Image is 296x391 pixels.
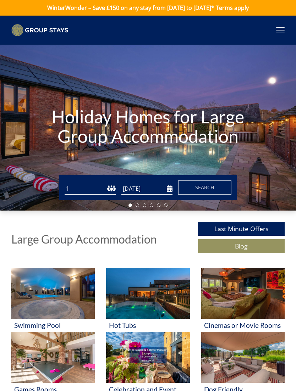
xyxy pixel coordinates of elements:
h1: Large Group Accommodation [11,233,157,245]
a: 'Swimming Pool' - Large Group Accommodation Holiday Ideas Swimming Pool [11,268,95,332]
h3: Cinemas or Movie Rooms [204,322,282,329]
img: 'Cinemas or Movie Rooms' - Large Group Accommodation Holiday Ideas [201,268,285,319]
h3: Hot Tubs [109,322,187,329]
img: Group Stays [11,24,68,36]
img: 'Dog Friendly' - Large Group Accommodation Holiday Ideas [201,332,285,382]
a: 'Hot Tubs' - Large Group Accommodation Holiday Ideas Hot Tubs [106,268,190,332]
h1: Holiday Homes for Large Group Accommodation [44,93,252,160]
span: Search [195,184,214,191]
img: 'Hot Tubs' - Large Group Accommodation Holiday Ideas [106,268,190,319]
a: Blog [198,239,285,253]
img: 'Celebration and Event Packages' - Large Group Accommodation Holiday Ideas [106,332,190,382]
h3: Swimming Pool [14,322,92,329]
img: 'Swimming Pool' - Large Group Accommodation Holiday Ideas [11,268,95,319]
img: 'Games Rooms' - Large Group Accommodation Holiday Ideas [11,332,95,382]
input: Arrival Date [121,183,172,195]
a: 'Cinemas or Movie Rooms' - Large Group Accommodation Holiday Ideas Cinemas or Movie Rooms [201,268,285,332]
a: Last Minute Offers [198,222,285,236]
button: Search [178,180,231,195]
